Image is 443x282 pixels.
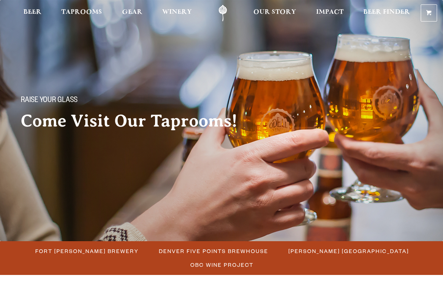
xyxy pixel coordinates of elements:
[190,259,253,270] span: OBC Wine Project
[157,5,197,22] a: Winery
[122,9,142,15] span: Gear
[253,9,296,15] span: Our Story
[61,9,102,15] span: Taprooms
[21,96,78,106] span: Raise your glass
[288,246,409,256] span: [PERSON_NAME] [GEOGRAPHIC_DATA]
[316,9,344,15] span: Impact
[19,5,46,22] a: Beer
[249,5,301,22] a: Our Story
[154,246,272,256] a: Denver Five Points Brewhouse
[363,9,410,15] span: Beer Finder
[35,246,139,256] span: Fort [PERSON_NAME] Brewery
[186,259,257,270] a: OBC Wine Project
[209,5,237,22] a: Odell Home
[21,112,252,130] h2: Come Visit Our Taprooms!
[162,9,192,15] span: Winery
[358,5,415,22] a: Beer Finder
[284,246,413,256] a: [PERSON_NAME] [GEOGRAPHIC_DATA]
[159,246,268,256] span: Denver Five Points Brewhouse
[31,246,142,256] a: Fort [PERSON_NAME] Brewery
[23,9,42,15] span: Beer
[117,5,147,22] a: Gear
[311,5,348,22] a: Impact
[56,5,107,22] a: Taprooms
